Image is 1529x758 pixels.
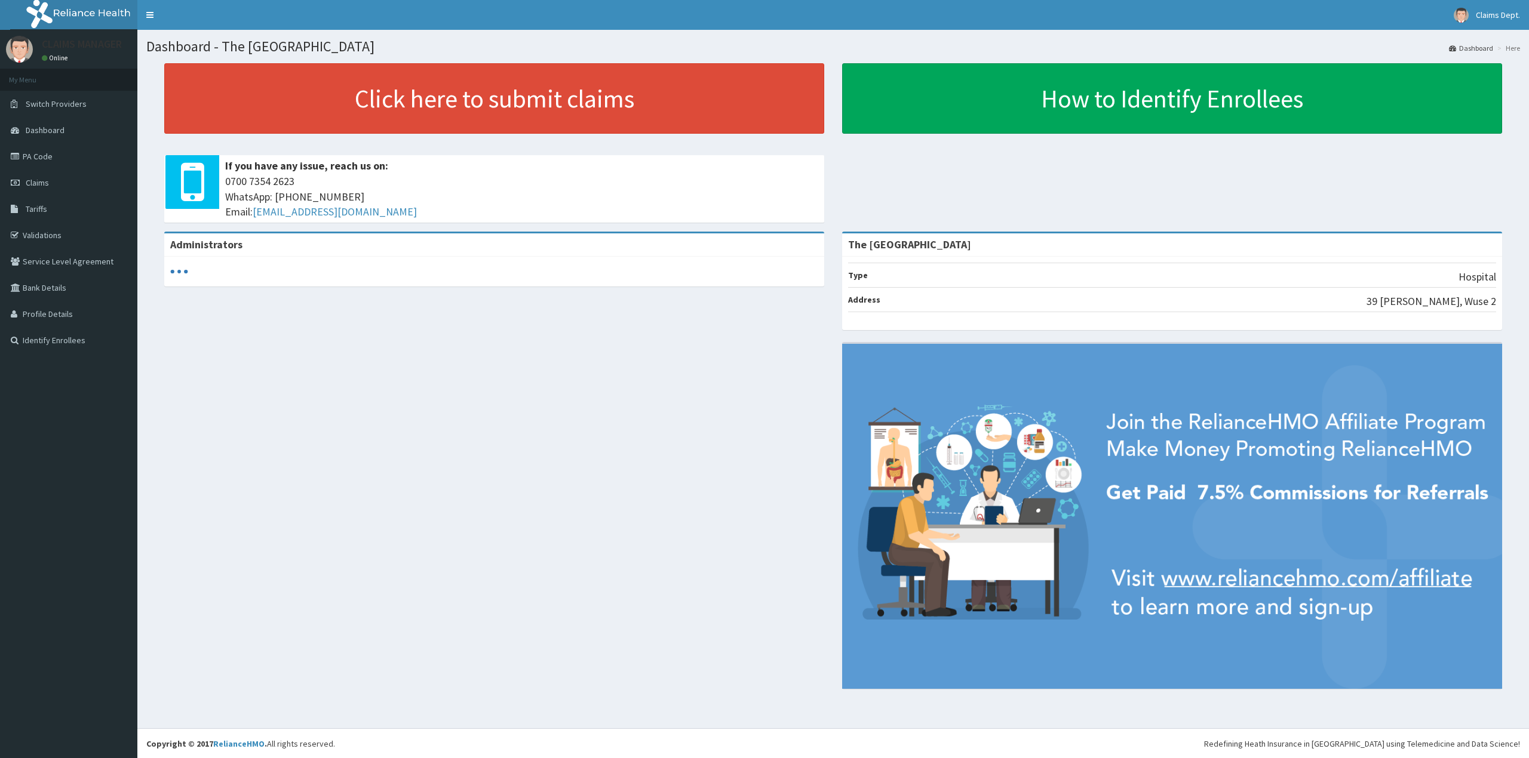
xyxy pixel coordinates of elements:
b: Address [848,294,880,305]
svg: audio-loading [170,263,188,281]
span: 0700 7354 2623 WhatsApp: [PHONE_NUMBER] Email: [225,174,818,220]
p: 39 [PERSON_NAME], Wuse 2 [1367,294,1496,309]
strong: Copyright © 2017 . [146,738,267,749]
li: Here [1494,43,1520,53]
img: User Image [1454,8,1469,23]
span: Tariffs [26,204,47,214]
img: User Image [6,36,33,63]
h1: Dashboard - The [GEOGRAPHIC_DATA] [146,39,1520,54]
span: Switch Providers [26,98,87,109]
span: Dashboard [26,125,65,135]
a: How to Identify Enrollees [842,63,1502,134]
strong: The [GEOGRAPHIC_DATA] [848,238,971,251]
a: Dashboard [1449,43,1493,53]
b: If you have any issue, reach us on: [225,159,388,172]
a: Online [42,54,70,62]
p: Hospital [1459,269,1496,285]
a: [EMAIL_ADDRESS][DOMAIN_NAME] [253,205,417,218]
span: Claims Dept. [1476,10,1520,20]
b: Type [848,270,868,281]
span: Claims [26,177,49,188]
p: CLAIMS MANAGER [42,39,122,50]
img: provider-team-banner.png [842,344,1502,689]
a: RelianceHMO [213,738,265,749]
div: Redefining Heath Insurance in [GEOGRAPHIC_DATA] using Telemedicine and Data Science! [1204,738,1520,750]
b: Administrators [170,238,242,251]
a: Click here to submit claims [164,63,824,134]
